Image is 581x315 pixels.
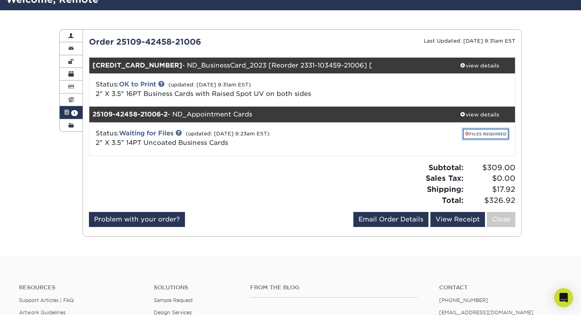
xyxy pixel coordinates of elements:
[168,82,251,88] small: (updated: [DATE] 9:31am EST)
[463,129,509,139] a: FILES REQUIRED
[430,212,485,227] a: View Receipt
[444,62,515,69] div: view details
[90,129,373,148] div: Status:
[428,163,464,172] strong: Subtotal:
[442,196,464,204] strong: Total:
[89,212,185,227] a: Problem with your order?
[83,36,302,48] div: Order 25109-42458-21006
[424,38,515,44] small: Last Updated: [DATE] 9:31am EST
[19,284,142,291] h4: Resources
[71,110,78,116] span: 1
[90,80,373,99] div: Status:
[466,173,515,184] span: $0.00
[466,184,515,195] span: $17.92
[466,162,515,173] span: $309.00
[96,90,311,97] span: 2" X 3.5" 16PT Business Cards with Raised Spot UV on both sides
[96,139,228,146] a: 2" X 3.5" 14PT Uncoated Business Cards
[439,284,562,291] a: Contact
[439,297,488,303] a: [PHONE_NUMBER]
[119,81,156,88] a: OK to Print
[250,284,418,291] h4: From the Blog
[186,131,270,137] small: (updated: [DATE] 9:23am EST)
[89,107,444,122] div: - ND_Appointment Cards
[19,297,74,303] a: Support Articles | FAQ
[444,111,515,118] div: view details
[154,297,193,303] a: Sample Request
[554,288,573,307] div: Open Intercom Messenger
[353,212,428,227] a: Email Order Details
[427,185,464,193] strong: Shipping:
[444,107,515,122] a: view details
[426,174,464,182] strong: Sales Tax:
[89,58,444,73] div: - ND_BusinessCard_2023 [Reorder 2331-103459-21006] [
[119,129,174,137] a: Waiting for Files
[154,284,238,291] h4: Solutions
[92,111,168,118] strong: 25109-42458-21006-2
[444,58,515,73] a: view details
[92,62,182,69] strong: [CREDIT_CARD_NUMBER]
[60,106,83,119] a: 1
[487,212,515,227] a: Close
[466,195,515,206] span: $326.92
